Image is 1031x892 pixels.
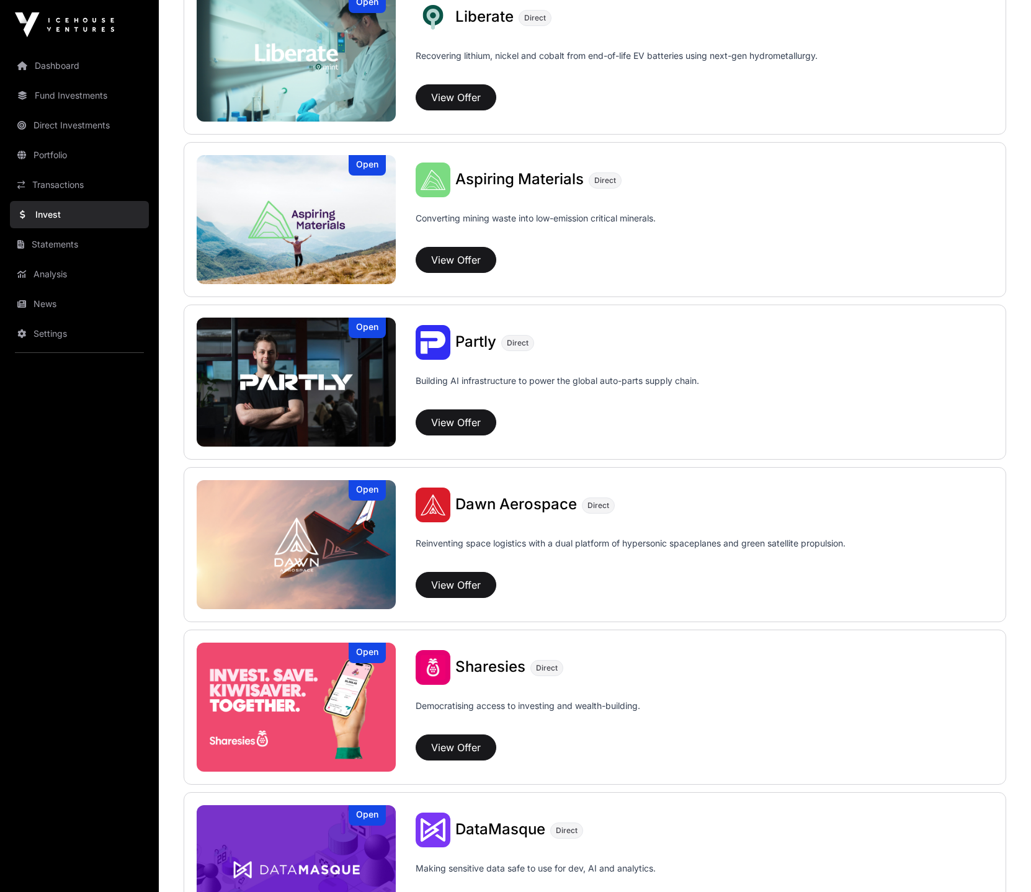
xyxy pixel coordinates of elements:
img: Aspiring Materials [416,163,450,197]
a: Settings [10,320,149,347]
a: Invest [10,201,149,228]
span: Direct [594,176,616,185]
img: Dawn Aerospace [416,488,450,522]
button: View Offer [416,84,496,110]
img: Sharesies [197,643,396,772]
button: View Offer [416,734,496,760]
div: Open [349,318,386,338]
a: Statements [10,231,149,258]
img: Dawn Aerospace [197,480,396,609]
button: View Offer [416,409,496,435]
span: Partly [455,332,496,350]
a: Analysis [10,261,149,288]
span: DataMasque [455,820,545,838]
a: Transactions [10,171,149,198]
p: Democratising access to investing and wealth-building. [416,700,640,729]
span: Direct [536,663,558,673]
p: Reinventing space logistics with a dual platform of hypersonic spaceplanes and green satellite pr... [416,537,846,567]
a: Liberate [455,9,514,25]
a: PartlyOpen [197,318,396,447]
a: Dashboard [10,52,149,79]
img: Sharesies [416,650,450,685]
p: Converting mining waste into low-emission critical minerals. [416,212,656,242]
a: Fund Investments [10,82,149,109]
img: Partly [416,325,450,360]
span: Direct [587,501,609,511]
span: Dawn Aerospace [455,495,577,513]
a: Aspiring Materials [455,172,584,188]
img: DataMasque [416,813,450,847]
a: Portfolio [10,141,149,169]
a: Dawn AerospaceOpen [197,480,396,609]
a: Aspiring MaterialsOpen [197,155,396,284]
a: DataMasque [455,822,545,838]
span: Aspiring Materials [455,170,584,188]
button: View Offer [416,247,496,273]
img: Icehouse Ventures Logo [15,12,114,37]
div: Open [349,480,386,501]
a: Partly [455,334,496,350]
a: News [10,290,149,318]
p: Making sensitive data safe to use for dev, AI and analytics. [416,862,656,892]
a: Dawn Aerospace [455,497,577,513]
span: Sharesies [455,658,525,676]
img: Partly [197,318,396,447]
span: Liberate [455,7,514,25]
span: Direct [556,826,578,836]
p: Recovering lithium, nickel and cobalt from end-of-life EV batteries using next-gen hydrometallurgy. [416,50,818,79]
span: Direct [524,13,546,23]
p: Building AI infrastructure to power the global auto-parts supply chain. [416,375,699,404]
div: Open [349,805,386,826]
div: Open [349,155,386,176]
span: Direct [507,338,529,348]
div: Open [349,643,386,663]
iframe: Chat Widget [969,832,1031,892]
a: Direct Investments [10,112,149,139]
a: SharesiesOpen [197,643,396,772]
img: Aspiring Materials [197,155,396,284]
button: View Offer [416,572,496,598]
a: Sharesies [455,659,525,676]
